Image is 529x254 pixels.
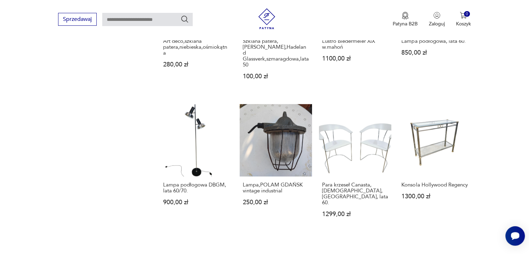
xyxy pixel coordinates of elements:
[243,38,309,68] h3: Szklana patera,[PERSON_NAME],Hadeland Glassverk,szmaragdowa,lata 50
[429,12,445,27] button: Zaloguj
[181,15,189,23] button: Szukaj
[58,13,97,26] button: Sprzedawaj
[401,182,467,188] h3: Konsola Hollywood Regency
[243,73,309,79] p: 100,00 zł
[401,193,467,199] p: 1300,00 zł
[163,38,229,56] h3: Art deco,szklana patera,niebieska,ośmiokątna
[163,182,229,194] h3: Lampa podłogowa DBGM, lata 60/70.
[429,21,445,27] p: Zaloguj
[464,11,470,17] div: 0
[256,8,277,29] img: Patyna - sklep z meblami i dekoracjami vintage
[402,12,409,19] img: Ikona medalu
[322,211,388,217] p: 1299,00 zł
[456,12,471,27] button: 0Koszyk
[398,104,471,231] a: Konsola Hollywood RegencyKonsola Hollywood Regency1300,00 zł
[393,12,418,27] a: Ikona medaluPatyna B2B
[433,12,440,19] img: Ikonka użytkownika
[393,21,418,27] p: Patyna B2B
[505,226,525,246] iframe: Smartsupp widget button
[322,38,388,50] h3: Lustro Biedermeier XIX w.mahoń
[460,12,467,19] img: Ikona koszyka
[322,56,388,62] p: 1100,00 zł
[319,104,391,231] a: Para krzeseł Canasta, Arrben, Włochy, lata 60.Para krzeseł Canasta, [DEMOGRAPHIC_DATA], [GEOGRAPH...
[163,62,229,68] p: 280,00 zł
[401,50,467,56] p: 850,00 zł
[322,182,388,206] h3: Para krzeseł Canasta, [DEMOGRAPHIC_DATA], [GEOGRAPHIC_DATA], lata 60.
[456,21,471,27] p: Koszyk
[240,104,312,231] a: Lampa,POLAM GDAŃSK vintage industrialLampa,POLAM GDAŃSK vintage industrial250,00 zł
[160,104,232,231] a: Lampa podłogowa DBGM, lata 60/70.Lampa podłogowa DBGM, lata 60/70.900,00 zł
[243,199,309,205] p: 250,00 zł
[393,12,418,27] button: Patyna B2B
[243,182,309,194] h3: Lampa,POLAM GDAŃSK vintage industrial
[58,17,97,22] a: Sprzedawaj
[401,38,467,44] h3: Lampa podłogowa, lata 60.
[163,199,229,205] p: 900,00 zł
